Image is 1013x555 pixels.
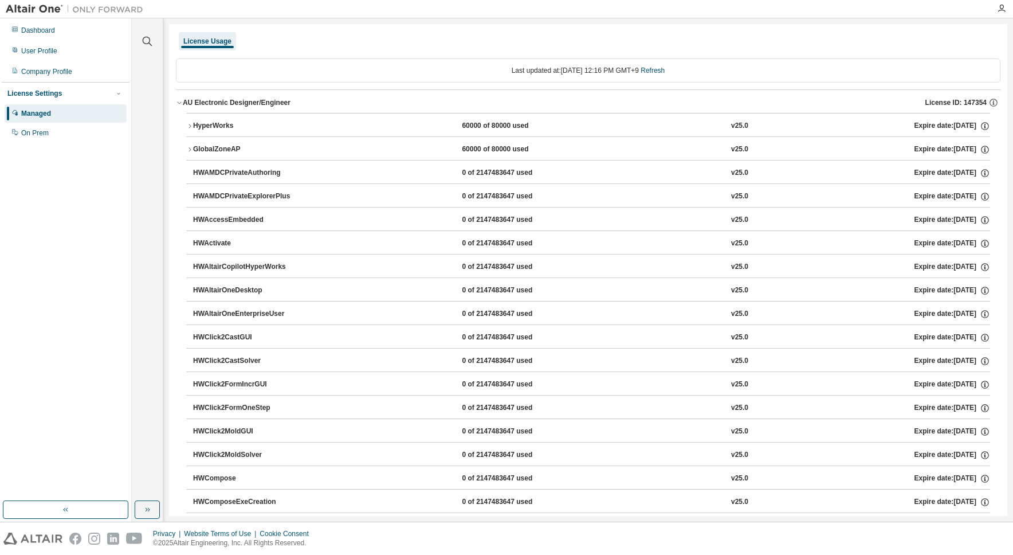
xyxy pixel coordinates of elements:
[193,161,990,186] button: HWAMDCPrivateAuthoring0 of 2147483647 usedv25.0Expire date:[DATE]
[462,121,565,131] div: 60000 of 80000 used
[462,215,565,225] div: 0 of 2147483647 used
[914,309,990,319] div: Expire date: [DATE]
[731,380,748,390] div: v25.0
[193,513,990,538] button: HWConnectMe0 of 2147483647 usedv25.0Expire date:[DATE]
[914,191,990,202] div: Expire date: [DATE]
[21,128,49,138] div: On Prem
[193,239,296,249] div: HWActivate
[462,239,565,249] div: 0 of 2147483647 used
[193,208,990,233] button: HWAccessEmbedded0 of 2147483647 usedv25.0Expire date:[DATE]
[731,168,748,178] div: v25.0
[462,286,565,296] div: 0 of 2147483647 used
[731,262,748,272] div: v25.0
[731,239,748,249] div: v25.0
[914,356,990,366] div: Expire date: [DATE]
[193,427,296,437] div: HWClick2MoldGUI
[914,168,990,178] div: Expire date: [DATE]
[153,538,316,548] p: © 2025 Altair Engineering, Inc. All Rights Reserved.
[193,121,296,131] div: HyperWorks
[193,302,990,327] button: HWAltairOneEnterpriseUser0 of 2147483647 usedv25.0Expire date:[DATE]
[731,144,748,155] div: v25.0
[176,58,1000,83] div: Last updated at: [DATE] 12:16 PM GMT+9
[193,255,990,280] button: HWAltairCopilotHyperWorks0 of 2147483647 usedv25.0Expire date:[DATE]
[193,349,990,374] button: HWClick2CastSolver0 of 2147483647 usedv25.0Expire date:[DATE]
[641,67,665,75] a: Refresh
[193,497,296,507] div: HWComposeExeCreation
[731,474,748,484] div: v25.0
[193,490,990,515] button: HWComposeExeCreation0 of 2147483647 usedv25.0Expire date:[DATE]
[731,450,748,460] div: v25.0
[21,26,55,35] div: Dashboard
[731,121,748,131] div: v25.0
[914,333,990,343] div: Expire date: [DATE]
[153,529,184,538] div: Privacy
[462,403,565,413] div: 0 of 2147483647 used
[193,278,990,303] button: HWAltairOneDesktop0 of 2147483647 usedv25.0Expire date:[DATE]
[193,184,990,209] button: HWAMDCPrivateExplorerPlus0 of 2147483647 usedv25.0Expire date:[DATE]
[193,286,296,296] div: HWAltairOneDesktop
[462,309,565,319] div: 0 of 2147483647 used
[462,450,565,460] div: 0 of 2147483647 used
[193,443,990,468] button: HWClick2MoldSolver0 of 2147483647 usedv25.0Expire date:[DATE]
[462,427,565,437] div: 0 of 2147483647 used
[193,356,296,366] div: HWClick2CastSolver
[462,333,565,343] div: 0 of 2147483647 used
[193,309,296,319] div: HWAltairOneEnterpriseUser
[731,191,748,202] div: v25.0
[193,466,990,491] button: HWCompose0 of 2147483647 usedv25.0Expire date:[DATE]
[914,215,990,225] div: Expire date: [DATE]
[183,98,290,107] div: AU Electronic Designer/Engineer
[462,262,565,272] div: 0 of 2147483647 used
[6,3,149,15] img: Altair One
[7,89,62,98] div: License Settings
[731,286,748,296] div: v25.0
[193,144,296,155] div: GlobalZoneAP
[731,356,748,366] div: v25.0
[3,533,62,545] img: altair_logo.svg
[462,497,565,507] div: 0 of 2147483647 used
[193,231,990,256] button: HWActivate0 of 2147483647 usedv25.0Expire date:[DATE]
[184,529,260,538] div: Website Terms of Use
[914,450,990,460] div: Expire date: [DATE]
[462,356,565,366] div: 0 of 2147483647 used
[193,191,296,202] div: HWAMDCPrivateExplorerPlus
[462,191,565,202] div: 0 of 2147483647 used
[186,114,990,139] button: HyperWorks60000 of 80000 usedv25.0Expire date:[DATE]
[462,380,565,390] div: 0 of 2147483647 used
[193,419,990,444] button: HWClick2MoldGUI0 of 2147483647 usedv25.0Expire date:[DATE]
[914,474,990,484] div: Expire date: [DATE]
[193,325,990,350] button: HWClick2CastGUI0 of 2147483647 usedv25.0Expire date:[DATE]
[21,109,51,118] div: Managed
[462,144,565,155] div: 60000 of 80000 used
[731,427,748,437] div: v25.0
[21,67,72,76] div: Company Profile
[193,262,296,272] div: HWAltairCopilotHyperWorks
[914,262,990,272] div: Expire date: [DATE]
[462,474,565,484] div: 0 of 2147483647 used
[914,121,990,131] div: Expire date: [DATE]
[914,144,990,155] div: Expire date: [DATE]
[914,403,990,413] div: Expire date: [DATE]
[731,333,748,343] div: v25.0
[731,497,748,507] div: v25.0
[107,533,119,545] img: linkedin.svg
[914,427,990,437] div: Expire date: [DATE]
[914,497,990,507] div: Expire date: [DATE]
[193,215,296,225] div: HWAccessEmbedded
[462,168,565,178] div: 0 of 2147483647 used
[186,137,990,162] button: GlobalZoneAP60000 of 80000 usedv25.0Expire date:[DATE]
[914,286,990,296] div: Expire date: [DATE]
[193,333,296,343] div: HWClick2CastGUI
[193,380,296,390] div: HWClick2FormIncrGUI
[193,396,990,421] button: HWClick2FormOneStep0 of 2147483647 usedv25.0Expire date:[DATE]
[914,239,990,249] div: Expire date: [DATE]
[914,380,990,390] div: Expire date: [DATE]
[193,474,296,484] div: HWCompose
[731,403,748,413] div: v25.0
[21,46,57,56] div: User Profile
[88,533,100,545] img: instagram.svg
[731,309,748,319] div: v25.0
[260,529,315,538] div: Cookie Consent
[193,168,296,178] div: HWAMDCPrivateAuthoring
[183,37,231,46] div: License Usage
